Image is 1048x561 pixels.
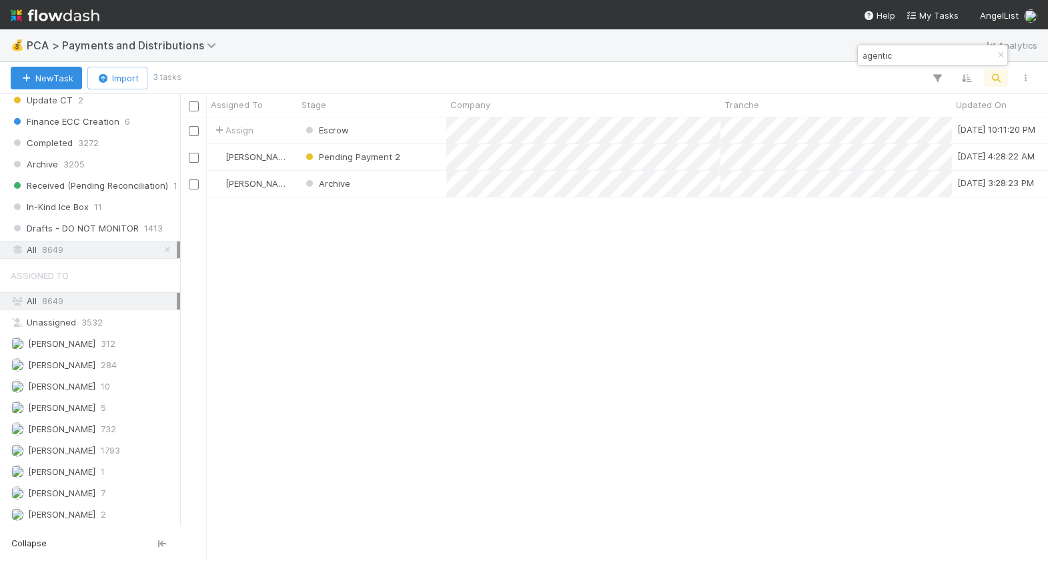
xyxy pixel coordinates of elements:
[985,37,1037,53] a: Analytics
[11,422,24,436] img: avatar_ad9da010-433a-4b4a-a484-836c288de5e1.png
[28,445,95,456] span: [PERSON_NAME]
[101,336,115,352] span: 312
[11,465,24,478] img: avatar_030f5503-c087-43c2-95d1-dd8963b2926c.png
[11,508,24,521] img: avatar_8c44b08f-3bc4-4c10-8fb8-2c0d4b5a4cd3.png
[863,9,895,22] div: Help
[28,381,95,392] span: [PERSON_NAME]
[101,485,105,502] span: 7
[11,293,177,310] div: All
[11,177,168,194] span: Received (Pending Reconciliation)
[11,538,47,550] span: Collapse
[11,262,69,289] span: Assigned To
[11,486,24,500] img: avatar_d7f67417-030a-43ce-a3ce-a315a3ccfd08.png
[319,178,350,189] span: Archive
[27,39,223,52] span: PCA > Payments and Distributions
[11,156,58,173] span: Archive
[101,442,120,459] span: 1793
[319,125,349,135] span: Escrow
[153,71,181,83] small: 3 tasks
[906,10,959,21] span: My Tasks
[11,39,24,51] span: 💰
[860,47,993,63] input: Search...
[125,113,130,130] span: 6
[11,67,82,89] button: NewTask
[101,378,110,395] span: 10
[980,10,1019,21] span: AngelList
[957,176,1034,189] div: [DATE] 3:28:23 PM
[212,123,253,137] span: Assign
[28,488,95,498] span: [PERSON_NAME]
[225,178,293,189] span: [PERSON_NAME]
[42,241,63,258] span: 8649
[213,178,223,189] img: avatar_c6c9a18c-a1dc-4048-8eac-219674057138.png
[213,151,223,162] img: avatar_705b8750-32ac-4031-bf5f-ad93a4909bc8.png
[11,135,73,151] span: Completed
[144,220,163,237] span: 1413
[189,101,199,111] input: Toggle All Rows Selected
[11,358,24,372] img: avatar_87e1a465-5456-4979-8ac4-f0cdb5bbfe2d.png
[957,149,1035,163] div: [DATE] 4:28:22 AM
[211,98,263,111] span: Assigned To
[11,314,177,331] div: Unassigned
[189,153,199,163] input: Toggle Row Selected
[11,113,119,130] span: Finance ECC Creation
[11,337,24,350] img: avatar_a2d05fec-0a57-4266-8476-74cda3464b0e.png
[189,126,199,136] input: Toggle Row Selected
[81,314,103,331] span: 3532
[302,98,326,111] span: Stage
[956,98,1007,111] span: Updated On
[450,98,490,111] span: Company
[101,357,117,374] span: 284
[78,135,99,151] span: 3272
[28,402,95,413] span: [PERSON_NAME]
[957,123,1035,136] div: [DATE] 10:11:20 PM
[11,92,73,109] span: Update CT
[11,380,24,393] img: avatar_2bce2475-05ee-46d3-9413-d3901f5fa03f.png
[11,444,24,457] img: avatar_e7d5656d-bda2-4d83-89d6-b6f9721f96bd.png
[1024,9,1037,23] img: avatar_87e1a465-5456-4979-8ac4-f0cdb5bbfe2d.png
[63,156,85,173] span: 3205
[28,338,95,349] span: [PERSON_NAME]
[28,509,95,520] span: [PERSON_NAME]
[11,220,139,237] span: Drafts - DO NOT MONITOR
[94,199,102,215] span: 11
[28,360,95,370] span: [PERSON_NAME]
[101,400,106,416] span: 5
[173,177,177,194] span: 1
[11,241,177,258] div: All
[78,92,83,109] span: 2
[101,464,105,480] span: 1
[42,296,63,306] span: 8649
[87,67,147,89] button: Import
[319,151,400,162] span: Pending Payment 2
[11,4,99,27] img: logo-inverted-e16ddd16eac7371096b0.svg
[11,401,24,414] img: avatar_70eb89fd-53e7-4719-8353-99a31b391b8c.png
[225,151,293,162] span: [PERSON_NAME]
[101,506,106,523] span: 2
[189,179,199,189] input: Toggle Row Selected
[28,466,95,477] span: [PERSON_NAME]
[28,424,95,434] span: [PERSON_NAME]
[724,98,759,111] span: Tranche
[101,421,116,438] span: 732
[11,199,89,215] span: In-Kind Ice Box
